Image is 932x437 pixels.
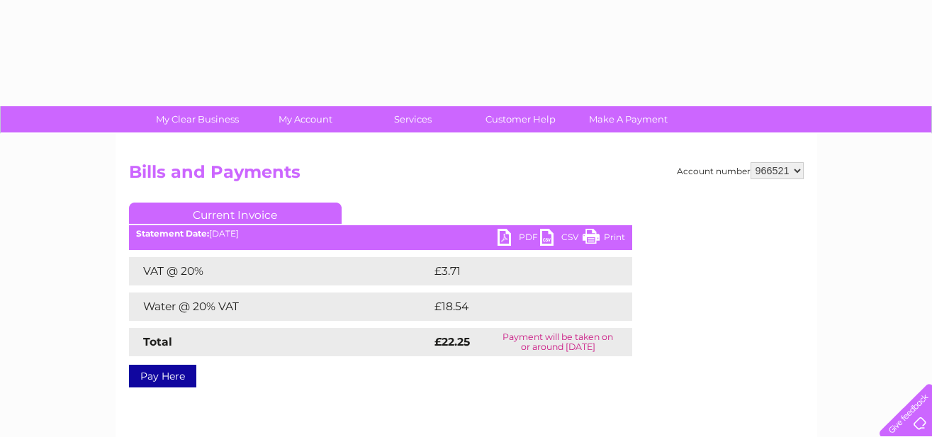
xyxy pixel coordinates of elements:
[431,257,597,285] td: £3.71
[247,106,364,132] a: My Account
[354,106,471,132] a: Services
[129,203,342,224] a: Current Invoice
[570,106,687,132] a: Make A Payment
[431,293,602,321] td: £18.54
[129,162,804,189] h2: Bills and Payments
[677,162,804,179] div: Account number
[139,106,256,132] a: My Clear Business
[462,106,579,132] a: Customer Help
[498,229,540,249] a: PDF
[540,229,583,249] a: CSV
[434,335,470,348] strong: £22.25
[129,293,431,321] td: Water @ 20% VAT
[136,228,209,239] b: Statement Date:
[583,229,625,249] a: Print
[129,365,196,387] a: Pay Here
[484,328,632,356] td: Payment will be taken on or around [DATE]
[143,335,172,348] strong: Total
[129,229,632,239] div: [DATE]
[129,257,431,285] td: VAT @ 20%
